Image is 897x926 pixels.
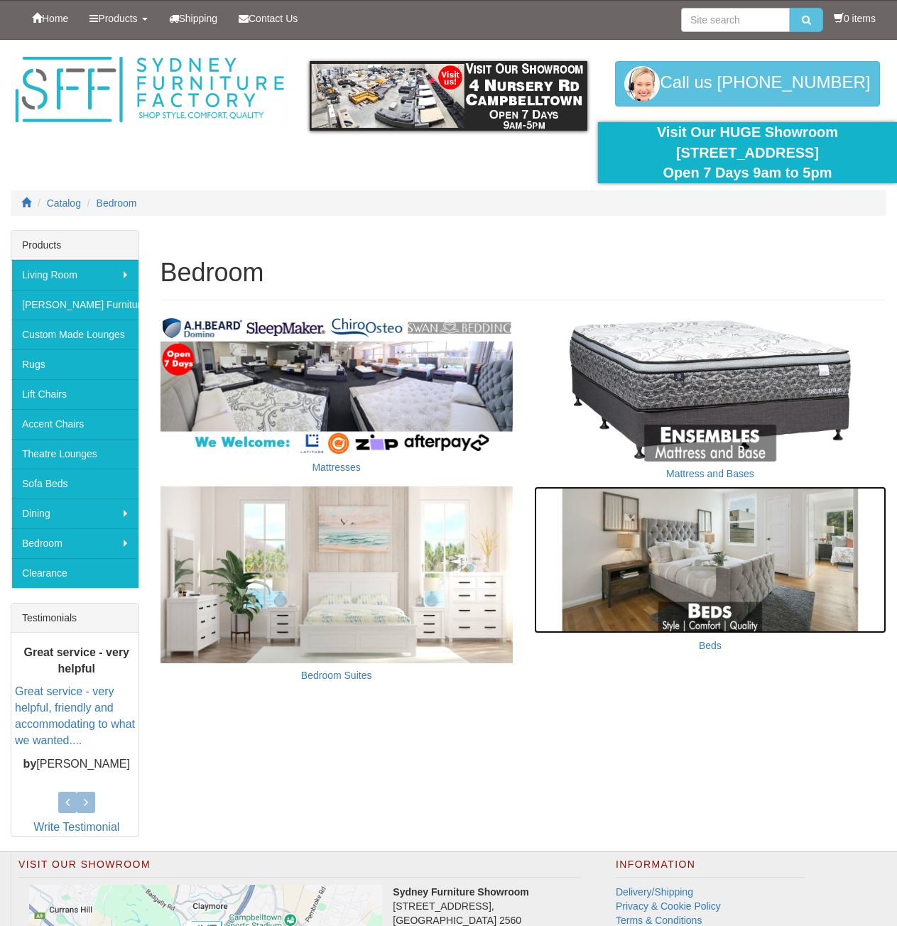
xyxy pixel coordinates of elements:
img: Bedroom Suites [161,486,513,663]
a: Contact Us [228,1,308,36]
a: Privacy & Cookie Policy [616,900,721,912]
a: Catalog [47,197,81,209]
span: Contact Us [249,13,298,24]
strong: Sydney Furniture Showroom [393,886,528,898]
img: Mattresses [161,315,513,455]
b: by [23,758,37,770]
a: Beds [699,640,722,651]
h1: Bedroom [161,258,887,287]
a: Great service - very helpful, friendly and accommodating to what we wanted.... [15,685,135,746]
img: showroom.gif [310,61,587,131]
a: Bedroom Suites [301,670,372,681]
div: Visit Our HUGE Showroom [STREET_ADDRESS] Open 7 Days 9am to 5pm [609,122,886,183]
a: Accent Chairs [11,409,138,439]
h2: Visit Our Showroom [18,859,580,878]
a: Products [79,1,158,36]
a: Delivery/Shipping [616,886,693,898]
a: Sofa Beds [11,469,138,499]
input: Site search [681,8,790,32]
a: Shipping [158,1,229,36]
p: [PERSON_NAME] [15,756,138,773]
span: Products [98,13,137,24]
a: Clearance [11,558,138,588]
img: Sydney Furniture Factory [11,54,288,126]
a: Write Testimonial [33,821,119,833]
a: Custom Made Lounges [11,320,138,349]
a: Mattress and Bases [666,468,754,479]
a: Home [21,1,79,36]
a: Lift Chairs [11,379,138,409]
div: Products [11,231,138,260]
a: Bedroom [11,528,138,558]
div: Testimonials [11,604,138,633]
h2: Information [616,859,805,878]
b: Great service - very helpful [23,646,129,675]
a: Bedroom [97,197,137,209]
span: Home [42,13,68,24]
li: 0 items [834,11,876,26]
img: Mattress and Bases [534,315,886,462]
a: [PERSON_NAME] Furniture [11,290,138,320]
a: Living Room [11,260,138,290]
a: Terms & Conditions [616,915,702,926]
a: Rugs [11,349,138,379]
img: Beds [534,486,886,633]
span: Shipping [179,13,218,24]
a: Theatre Lounges [11,439,138,469]
a: Mattresses [312,462,360,473]
a: Dining [11,499,138,528]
